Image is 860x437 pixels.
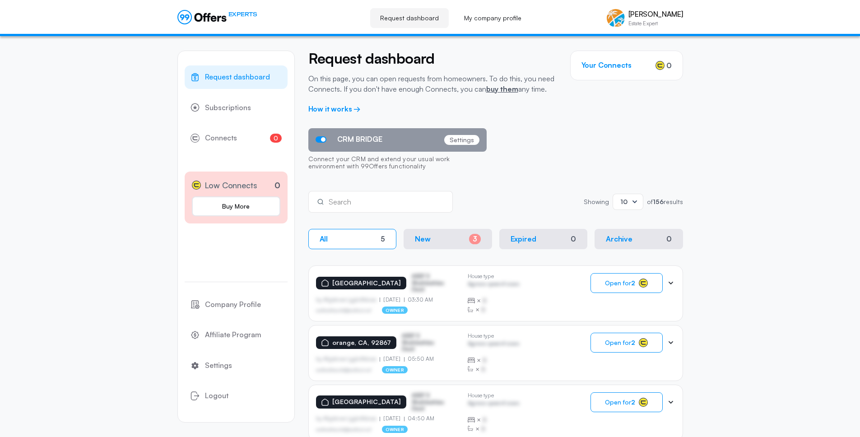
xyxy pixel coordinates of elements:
[468,296,520,305] div: ×
[590,333,663,353] button: Open for2
[468,400,520,409] p: Agrwsv qwervf oiuns
[185,354,288,377] a: Settings
[499,229,588,249] button: Expired0
[468,392,520,399] p: House type
[185,323,288,347] a: Affiliate Program
[332,339,391,347] p: orange, CA, 92867
[332,279,401,287] p: [GEOGRAPHIC_DATA]
[605,339,635,346] span: Open for
[647,199,683,205] p: of results
[584,199,609,205] p: Showing
[382,366,408,373] p: owner
[481,305,485,314] span: B
[653,198,664,205] strong: 156
[444,135,479,145] p: Settings
[177,10,257,24] a: EXPERTS
[483,296,487,305] span: B
[274,179,280,191] p: 0
[270,134,282,143] span: 0
[316,297,380,303] p: by Afgdsrwe Ljgjkdfsbvas
[620,198,628,205] span: 10
[605,399,635,406] span: Open for
[606,235,632,243] p: Archive
[412,273,457,293] p: ASDF S Sfasfdasfdas Dasd
[205,102,251,114] span: Subscriptions
[412,392,457,412] p: ASDF S Sfasfdasfdas Dasd
[511,235,536,243] p: Expired
[382,307,408,314] p: owner
[382,426,408,433] p: owner
[628,21,683,26] p: Estate Expert
[404,297,433,303] p: 03:30 AM
[415,235,431,243] p: New
[205,360,232,372] span: Settings
[481,424,485,433] span: B
[469,234,481,244] div: 3
[404,415,434,422] p: 04:50 AM
[468,415,520,424] div: ×
[308,229,397,249] button: All5
[320,235,328,243] p: All
[404,356,434,362] p: 05:50 AM
[468,424,520,433] div: ×
[380,297,404,303] p: [DATE]
[631,339,635,346] strong: 2
[205,179,257,192] span: Low Connects
[468,365,520,374] div: ×
[404,229,492,249] button: New3
[380,356,404,362] p: [DATE]
[308,51,557,66] h2: Request dashboard
[468,305,520,314] div: ×
[481,365,485,374] span: B
[666,60,672,71] span: 0
[631,279,635,287] strong: 2
[486,84,518,93] a: buy them
[402,333,447,352] p: ASDF S Sfasfdasfdas Dasd
[185,384,288,408] button: Logout
[590,273,663,293] button: Open for2
[381,235,385,243] div: 5
[468,281,520,289] p: Agrwsv qwervf oiuns
[308,104,361,113] a: How it works →
[380,415,404,422] p: [DATE]
[370,8,449,28] a: Request dashboard
[316,427,372,432] p: asdfasdfasasfd@asdfasd.asf
[316,367,372,372] p: asdfasdfasasfd@asdfasd.asf
[205,390,228,402] span: Logout
[185,65,288,89] a: Request dashboard
[571,235,576,243] div: 0
[316,415,380,422] p: by Afgdsrwe Ljgjkdfsbvas
[192,196,280,216] a: Buy More
[308,74,557,94] p: On this page, you can open requests from homeowners. To do this, you need Connects. If you don't ...
[308,152,487,175] p: Connect your CRM and extend your usual work environment with 99Offers functionality
[454,8,531,28] a: My company profile
[666,235,672,243] div: 0
[337,135,382,144] span: CRM BRIDGE
[468,273,520,279] p: House type
[631,398,635,406] strong: 2
[595,229,683,249] button: Archive0
[228,10,257,19] span: EXPERTS
[605,279,635,287] span: Open for
[205,132,237,144] span: Connects
[205,329,261,341] span: Affiliate Program
[590,392,663,412] button: Open for2
[607,9,625,27] img: Nate Looney
[468,356,520,365] div: ×
[483,356,487,365] span: B
[468,333,520,339] p: House type
[332,398,401,406] p: [GEOGRAPHIC_DATA]
[185,126,288,150] a: Connects0
[316,307,372,313] p: asdfasdfasasfd@asdfasd.asf
[185,293,288,316] a: Company Profile
[316,356,380,362] p: by Afgdsrwe Ljgjkdfsbvas
[205,71,270,83] span: Request dashboard
[205,299,261,311] span: Company Profile
[628,10,683,19] p: [PERSON_NAME]
[185,96,288,120] a: Subscriptions
[581,61,632,70] h3: Your Connects
[483,415,487,424] span: B
[468,340,520,349] p: Agrwsv qwervf oiuns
